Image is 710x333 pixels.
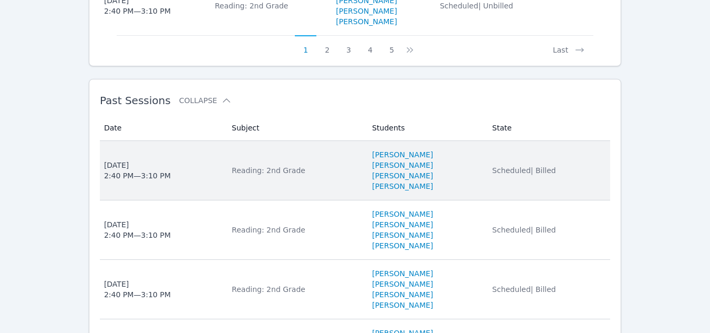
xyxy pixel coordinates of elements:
[336,16,397,27] a: [PERSON_NAME]
[232,165,359,176] div: Reading: 2nd Grade
[104,160,171,181] div: [DATE] 2:40 PM — 3:10 PM
[372,268,433,279] a: [PERSON_NAME]
[440,2,513,10] span: Scheduled | Unbilled
[100,200,610,260] tr: [DATE]2:40 PM—3:10 PMReading: 2nd Grade[PERSON_NAME][PERSON_NAME][PERSON_NAME][PERSON_NAME]Schedu...
[100,94,171,107] span: Past Sessions
[372,289,433,300] a: [PERSON_NAME]
[366,115,486,141] th: Students
[232,225,359,235] div: Reading: 2nd Grade
[372,279,433,289] a: [PERSON_NAME]
[338,35,359,55] button: 3
[232,284,359,295] div: Reading: 2nd Grade
[372,160,433,170] a: [PERSON_NAME]
[544,35,593,55] button: Last
[372,170,433,181] a: [PERSON_NAME]
[372,300,433,310] a: [PERSON_NAME]
[179,95,232,106] button: Collapse
[104,219,171,240] div: [DATE] 2:40 PM — 3:10 PM
[104,279,171,300] div: [DATE] 2:40 PM — 3:10 PM
[372,240,433,251] a: [PERSON_NAME]
[100,141,610,200] tr: [DATE]2:40 PM—3:10 PMReading: 2nd Grade[PERSON_NAME][PERSON_NAME][PERSON_NAME][PERSON_NAME]Schedu...
[359,35,381,55] button: 4
[225,115,366,141] th: Subject
[381,35,403,55] button: 5
[295,35,316,55] button: 1
[486,115,611,141] th: State
[372,230,433,240] a: [PERSON_NAME]
[372,181,433,191] a: [PERSON_NAME]
[492,226,556,234] span: Scheduled | Billed
[336,6,397,16] a: [PERSON_NAME]
[372,209,433,219] a: [PERSON_NAME]
[316,35,338,55] button: 2
[100,260,610,319] tr: [DATE]2:40 PM—3:10 PMReading: 2nd Grade[PERSON_NAME][PERSON_NAME][PERSON_NAME][PERSON_NAME]Schedu...
[372,149,433,160] a: [PERSON_NAME]
[100,115,225,141] th: Date
[215,1,324,11] div: Reading: 2nd Grade
[492,285,556,294] span: Scheduled | Billed
[372,219,433,230] a: [PERSON_NAME]
[492,166,556,175] span: Scheduled | Billed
